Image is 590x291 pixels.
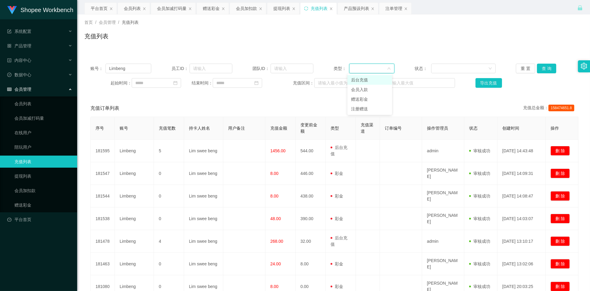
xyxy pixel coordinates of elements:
[184,162,223,185] td: Lim swee beng
[14,199,72,211] a: 赠送彩金
[331,236,347,247] span: 后台充值
[143,7,146,11] i: 图标: close
[120,126,128,131] span: 账号
[344,3,369,14] div: 产品预设列表
[296,253,326,275] td: 8.00
[551,191,570,201] button: 删 除
[469,239,490,244] span: 审核成功
[14,170,72,182] a: 提现列表
[111,80,132,86] span: 起始时间：
[184,253,223,275] td: Lim swee beng
[347,104,392,114] li: 注册赠送
[523,105,577,112] div: 充值总金额：
[91,253,115,275] td: 181463
[551,236,570,246] button: 删 除
[292,7,296,11] i: 图标: close
[331,261,343,266] span: 彩金
[105,64,151,73] input: 请输入
[422,185,464,207] td: [PERSON_NAME]
[7,29,11,33] i: 图标: form
[497,162,546,185] td: [DATE] 14:09:31
[270,261,281,266] span: 24.00
[314,78,374,88] input: 请输入最小值为
[361,122,373,134] span: 充值渠道
[334,65,349,72] span: 类型：
[171,65,190,72] span: 员工ID：
[581,63,587,69] i: 图标: setting
[14,112,72,124] a: 会员加减打码量
[551,146,570,156] button: 删 除
[469,148,490,153] span: 审核成功
[14,127,72,139] a: 在线用户
[270,171,278,176] span: 8.00
[115,140,154,162] td: Limbeng
[347,85,392,94] li: 会员入款
[293,80,314,86] span: 充值区间：
[109,7,113,11] i: 图标: close
[192,80,213,86] span: 结束时间：
[427,126,448,131] span: 操作管理员
[184,207,223,230] td: Lim swee beng
[184,230,223,253] td: Lim swee beng
[270,239,283,244] span: 268.00
[7,58,11,62] i: 图标: profile
[296,162,326,185] td: 446.00
[469,194,490,198] span: 审核成功
[387,67,391,71] i: 图标: down
[221,7,225,11] i: 图标: close
[577,5,583,11] i: 图标: lock
[95,20,96,25] span: /
[154,185,184,207] td: 0
[331,126,339,131] span: 类型
[270,148,286,153] span: 1456.00
[188,7,192,11] i: 图标: close
[271,64,313,73] input: 请输入
[190,64,232,73] input: 请输入
[331,145,347,156] span: 后台充值
[14,185,72,197] a: 会员加扣款
[7,73,11,77] i: 图标: check-circle-o
[7,44,11,48] i: 图标: appstore-o
[347,75,392,85] li: 后台充值
[469,126,478,131] span: 状态
[475,78,502,88] button: 导出充值
[469,216,490,221] span: 审核成功
[14,156,72,168] a: 充值列表
[304,6,308,11] i: 图标: sync
[96,126,104,131] span: 序号
[154,162,184,185] td: 0
[184,140,223,162] td: Lim swee beng
[415,65,432,72] span: 状态：
[422,230,464,253] td: admin
[331,284,343,289] span: 彩金
[91,162,115,185] td: 181547
[551,169,570,178] button: 删 除
[7,214,72,226] a: 图标: dashboard平台首页
[270,194,278,198] span: 8.00
[259,7,262,11] i: 图标: close
[422,207,464,230] td: [PERSON_NAME]
[7,6,17,14] img: logo.9652507e.png
[115,230,154,253] td: Limbeng
[469,261,490,266] span: 审核成功
[331,171,343,176] span: 彩金
[404,7,408,11] i: 图标: close
[14,141,72,153] a: 陪玩用户
[84,20,93,25] span: 首页
[115,185,154,207] td: Limbeng
[548,105,574,111] span: 158474651.8
[497,253,546,275] td: [DATE] 13:02:06
[270,216,281,221] span: 48.00
[184,185,223,207] td: Lim swee beng
[14,98,72,110] a: 会员列表
[118,20,119,25] span: /
[311,3,328,14] div: 充值列表
[7,87,11,91] i: 图标: table
[537,64,556,73] button: 查 询
[90,105,119,112] span: 充值订单列表
[7,72,31,77] span: 数据中心
[551,214,570,223] button: 删 除
[497,140,546,162] td: [DATE] 14:43:48
[270,284,278,289] span: 8.00
[422,140,464,162] td: admin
